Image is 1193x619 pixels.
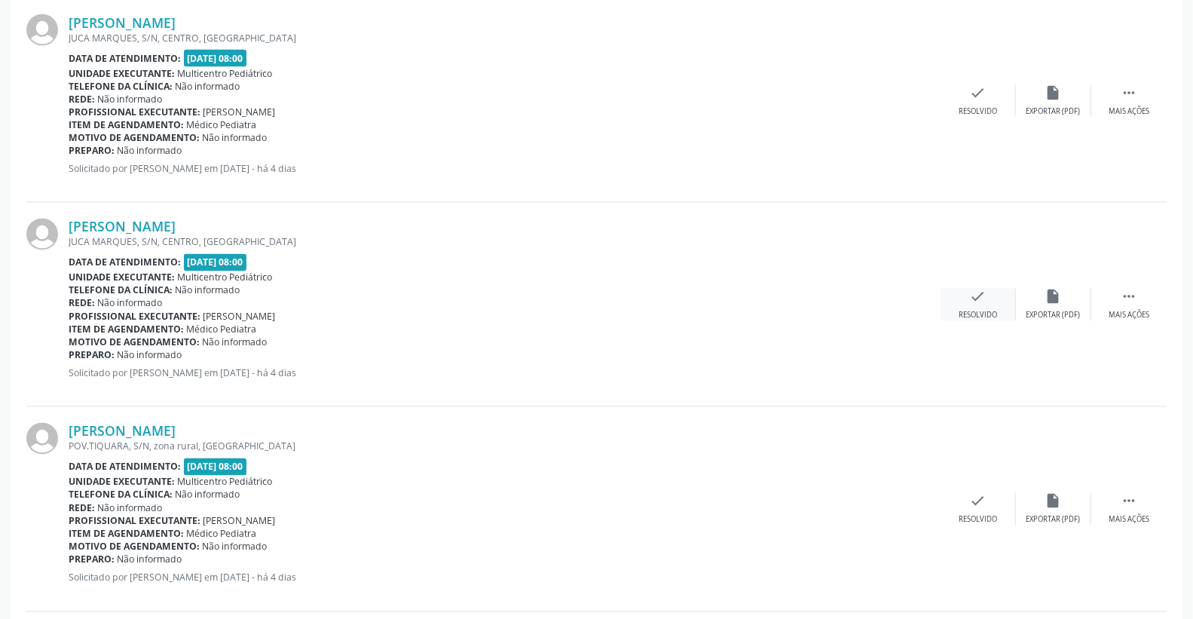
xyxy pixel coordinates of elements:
span: Não informado [203,336,268,349]
b: Unidade executante: [69,476,175,489]
b: Item de agendamento: [69,323,184,336]
img: img [26,423,58,455]
span: Não informado [98,297,163,310]
i: check [970,84,987,101]
b: Data de atendimento: [69,52,181,65]
b: Preparo: [69,553,115,566]
b: Rede: [69,93,95,106]
i:  [1121,289,1137,305]
span: [PERSON_NAME] [203,515,276,528]
i:  [1121,84,1137,101]
b: Data de atendimento: [69,461,181,473]
b: Item de agendamento: [69,119,184,132]
span: Não informado [203,132,268,145]
span: Não informado [176,284,240,297]
img: img [26,14,58,46]
img: img [26,219,58,250]
b: Motivo de agendamento: [69,541,200,553]
i: insert_drive_file [1045,289,1062,305]
a: [PERSON_NAME] [69,14,176,31]
b: Profissional executante: [69,106,200,119]
span: Não informado [176,80,240,93]
div: Exportar (PDF) [1026,515,1081,526]
b: Profissional executante: [69,311,200,323]
span: Não informado [118,553,182,566]
b: Preparo: [69,349,115,362]
span: [DATE] 08:00 [184,458,247,476]
b: Profissional executante: [69,515,200,528]
span: Não informado [176,489,240,501]
b: Rede: [69,502,95,515]
div: Resolvido [959,106,997,117]
b: Rede: [69,297,95,310]
b: Motivo de agendamento: [69,132,200,145]
p: Solicitado por [PERSON_NAME] em [DATE] - há 4 dias [69,367,941,380]
b: Motivo de agendamento: [69,336,200,349]
b: Item de agendamento: [69,528,184,541]
div: Mais ações [1109,515,1149,526]
b: Unidade executante: [69,67,175,80]
span: Não informado [98,502,163,515]
p: Solicitado por [PERSON_NAME] em [DATE] - há 4 dias [69,163,941,176]
i: check [970,493,987,510]
b: Telefone da clínica: [69,284,173,297]
p: Solicitado por [PERSON_NAME] em [DATE] - há 4 dias [69,572,941,584]
b: Data de atendimento: [69,256,181,269]
span: [PERSON_NAME] [203,106,276,119]
div: Resolvido [959,515,997,526]
div: Mais ações [1109,106,1149,117]
div: JUCA MARQUES, S/N, CENTRO, [GEOGRAPHIC_DATA] [69,32,941,44]
span: Médico Pediatra [187,119,257,132]
b: Preparo: [69,145,115,158]
div: Resolvido [959,311,997,321]
i:  [1121,493,1137,510]
span: Médico Pediatra [187,528,257,541]
a: [PERSON_NAME] [69,423,176,440]
b: Unidade executante: [69,271,175,284]
i: check [970,289,987,305]
span: Não informado [118,145,182,158]
span: Multicentro Pediátrico [178,476,273,489]
span: Multicentro Pediátrico [178,67,273,80]
a: [PERSON_NAME] [69,219,176,235]
span: Não informado [118,349,182,362]
b: Telefone da clínica: [69,489,173,501]
div: JUCA MARQUES, S/N, CENTRO, [GEOGRAPHIC_DATA] [69,236,941,249]
span: Médico Pediatra [187,323,257,336]
span: Multicentro Pediátrico [178,271,273,284]
b: Telefone da clínica: [69,80,173,93]
div: Exportar (PDF) [1026,106,1081,117]
i: insert_drive_file [1045,84,1062,101]
span: Não informado [98,93,163,106]
div: POV.TIQUARA, S/N, zona rural, [GEOGRAPHIC_DATA] [69,440,941,453]
span: [PERSON_NAME] [203,311,276,323]
span: [DATE] 08:00 [184,254,247,271]
div: Mais ações [1109,311,1149,321]
span: [DATE] 08:00 [184,50,247,67]
span: Não informado [203,541,268,553]
div: Exportar (PDF) [1026,311,1081,321]
i: insert_drive_file [1045,493,1062,510]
